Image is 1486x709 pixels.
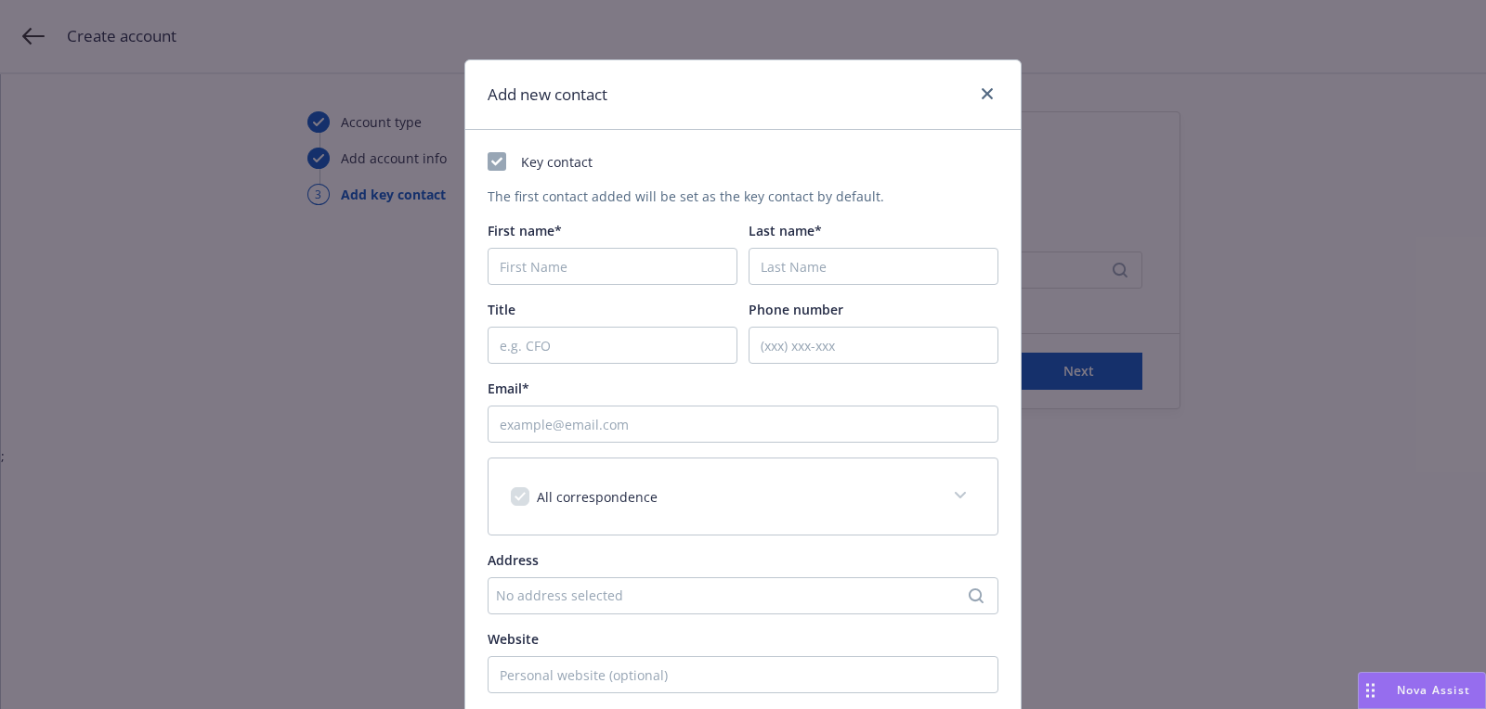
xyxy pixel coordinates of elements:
[488,301,515,318] span: Title
[488,222,562,239] span: First name*
[537,488,658,506] span: All correspondence
[1397,682,1470,698] span: Nova Assist
[488,83,607,107] h1: Add new contact
[488,577,998,614] button: No address selected
[749,222,822,239] span: Last name*
[1358,672,1486,709] button: Nova Assist
[488,152,998,172] div: Key contact
[749,301,843,318] span: Phone number
[969,588,984,603] svg: Search
[489,458,997,535] div: All correspondence
[976,83,998,105] a: close
[496,586,971,605] div: No address selected
[488,406,998,443] input: example@email.com
[488,630,539,648] span: Website
[488,551,539,569] span: Address
[488,248,737,285] input: First Name
[488,327,737,364] input: e.g. CFO
[488,380,529,397] span: Email*
[749,248,998,285] input: Last Name
[749,327,998,364] input: (xxx) xxx-xxx
[1359,673,1382,708] div: Drag to move
[488,656,998,693] input: Personal website (optional)
[488,187,998,206] div: The first contact added will be set as the key contact by default.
